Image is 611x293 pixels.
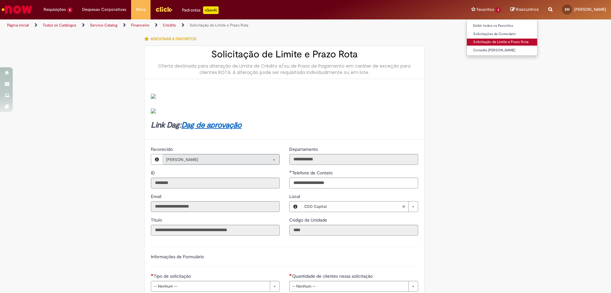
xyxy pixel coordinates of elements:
[510,7,539,13] a: Rascunhos
[151,170,156,176] span: Somente leitura - ID
[151,108,156,114] img: sys_attachment.do
[5,19,403,31] ul: Trilhas de página
[7,23,29,28] a: Página inicial
[467,22,537,29] a: Exibir todos os Favoritos
[565,7,570,11] span: EM
[289,274,292,276] span: Necessários
[151,217,163,223] label: Somente leitura - Título
[136,6,146,13] span: More
[292,281,405,291] span: -- Nenhum --
[151,254,204,260] label: Informações de Formulário
[292,273,374,279] span: Quantidade de clientes nessa solicitação
[144,32,200,46] button: Adicionar a Favoritos
[289,178,418,188] input: Telefone de Contato
[154,273,192,279] span: Tipo de solicitação
[151,193,163,200] label: Somente leitura - Email
[190,23,248,28] a: Solicitação de Limite e Prazo Rota
[304,201,402,212] span: CDD Capital
[495,7,501,13] span: 3
[151,170,156,176] label: Somente leitura - ID
[289,194,301,199] span: Local
[151,154,163,165] button: Favorecido, Visualizar este registro Eric Ricardo Nunes Montebello
[151,201,280,212] input: Email
[163,154,279,165] a: [PERSON_NAME]Limpar campo Favorecido
[154,281,267,291] span: -- Nenhum --
[289,217,328,223] label: Somente leitura - Código da Unidade
[151,178,280,188] input: ID
[163,23,176,28] a: Crédito
[467,31,537,38] a: Solicitações de Comodato
[289,217,328,223] span: Somente leitura - Código da Unidade
[1,3,33,16] img: ServiceNow
[151,274,154,276] span: Necessários
[289,146,319,152] label: Somente leitura - Departamento
[289,154,418,165] input: Departamento
[151,63,418,76] div: Oferta destinada para alteração de Limite de Crédito e/ou de Prazo de Pagamento em caráter de exc...
[181,120,242,130] a: Dag de aprovação
[151,49,418,60] h2: Solicitação de Limite e Prazo Rota
[166,155,263,165] span: [PERSON_NAME]
[467,39,537,46] a: Solicitação de Limite e Prazo Rota
[289,170,292,173] span: Obrigatório Preenchido
[289,225,418,236] input: Código da Unidade
[131,23,149,28] a: Financeiro
[290,201,301,212] button: Local, Visualizar este registro CDD Capital
[399,201,408,212] abbr: Limpar campo Local
[151,225,280,236] input: Título
[467,47,537,54] a: Consulta [PERSON_NAME]
[44,6,66,13] span: Requisições
[151,36,196,41] span: Adicionar a Favoritos
[155,4,172,14] img: click_logo_yellow_360x200.png
[151,146,174,152] span: Somente leitura - Favorecido
[43,23,76,28] a: Todos os Catálogos
[467,19,537,56] ul: Favoritos
[82,6,126,13] span: Despesas Corporativas
[516,6,539,12] span: Rascunhos
[574,7,606,12] span: [PERSON_NAME]
[182,6,219,14] div: Padroniza
[151,217,163,223] span: Somente leitura - Título
[301,201,418,212] a: CDD CapitalLimpar campo Local
[67,7,73,13] span: 6
[151,120,242,130] strong: Link Dag:
[477,6,494,13] span: Favoritos
[151,94,156,99] img: sys_attachment.do
[90,23,117,28] a: Service Catalog
[203,6,219,14] p: +GenAi
[292,170,334,176] span: Telefone de Contato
